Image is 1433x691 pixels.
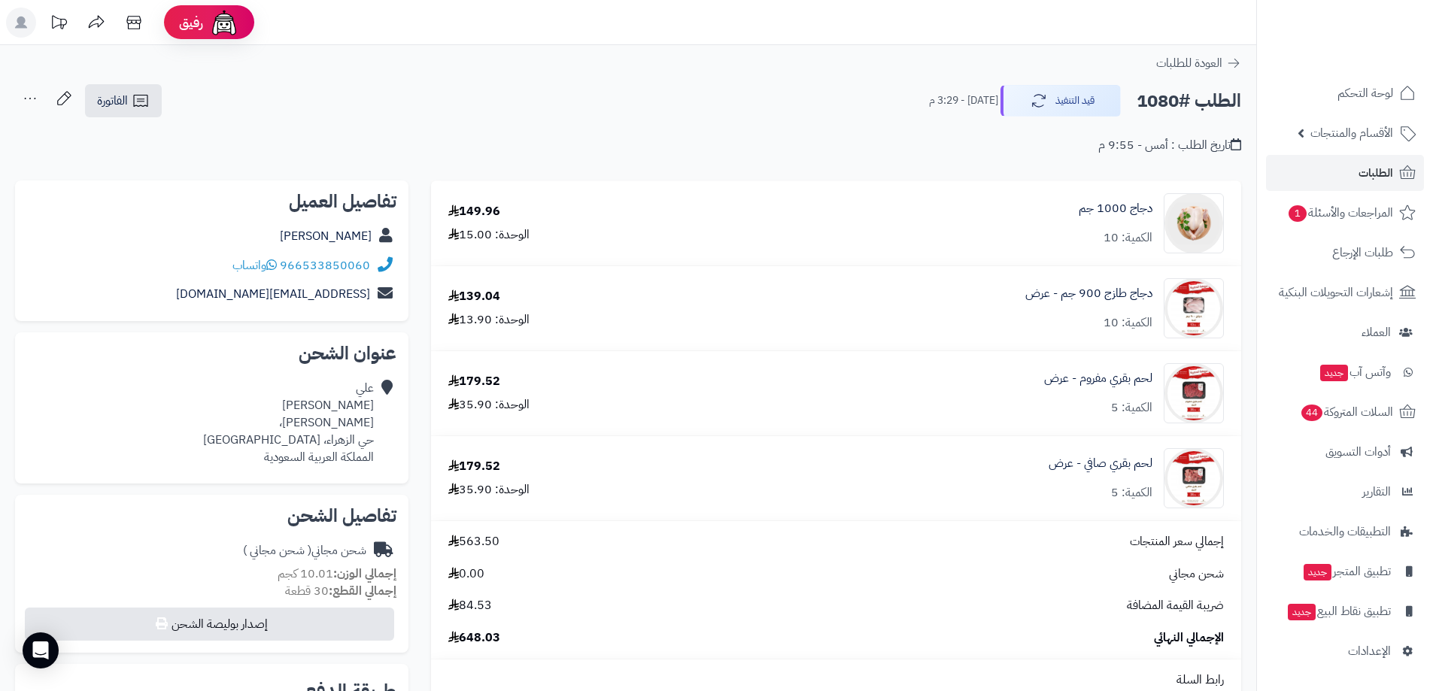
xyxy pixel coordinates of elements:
a: لوحة التحكم [1266,75,1424,111]
a: السلات المتروكة44 [1266,394,1424,430]
span: 648.03 [448,629,500,647]
span: 563.50 [448,533,499,550]
span: ضريبة القيمة المضافة [1127,597,1224,614]
a: [EMAIL_ADDRESS][DOMAIN_NAME] [176,285,370,303]
a: الطلبات [1266,155,1424,191]
a: [PERSON_NAME] [280,227,372,245]
span: السلات المتروكة [1300,402,1393,423]
div: 179.52 [448,458,500,475]
span: الأقسام والمنتجات [1310,123,1393,144]
span: تطبيق نقاط البيع [1286,601,1391,622]
a: 966533850060 [280,256,370,274]
img: 683_68665723ae393_ea37f7fc-90x90.png [1164,193,1223,253]
h2: عنوان الشحن [27,344,396,362]
span: جديد [1288,604,1316,620]
button: إصدار بوليصة الشحن [25,608,394,641]
a: التقارير [1266,474,1424,510]
img: 1759137031-WhatsApp%20Image%202025-09-29%20at%2011.33.02%20AM%20(3)-90x90.jpeg [1164,278,1223,338]
a: أدوات التسويق [1266,434,1424,470]
span: 0.00 [448,565,484,583]
div: الكمية: 5 [1111,399,1152,417]
div: رابط السلة [437,671,1235,689]
span: شحن مجاني [1169,565,1224,583]
a: تطبيق المتجرجديد [1266,553,1424,589]
div: الكمية: 5 [1111,484,1152,502]
span: 84.53 [448,597,492,614]
small: 30 قطعة [285,582,396,600]
div: تاريخ الطلب : أمس - 9:55 م [1098,137,1241,154]
span: أدوات التسويق [1325,441,1391,462]
span: الإجمالي النهائي [1154,629,1224,647]
img: logo-2.png [1331,11,1419,43]
span: العملاء [1362,322,1391,343]
span: المراجعات والأسئلة [1287,202,1393,223]
a: المراجعات والأسئلة1 [1266,195,1424,231]
div: 179.52 [448,373,500,390]
a: طلبات الإرجاع [1266,235,1424,271]
div: الوحدة: 35.90 [448,396,530,414]
strong: إجمالي الوزن: [333,565,396,583]
a: تطبيق نقاط البيعجديد [1266,593,1424,629]
h2: تفاصيل الشحن [27,507,396,525]
span: الطلبات [1359,162,1393,183]
div: شحن مجاني [243,542,366,559]
div: الكمية: 10 [1104,314,1152,332]
a: التطبيقات والخدمات [1266,514,1424,550]
a: إشعارات التحويلات البنكية [1266,274,1424,311]
div: الوحدة: 15.00 [448,226,530,244]
h2: تفاصيل العميل [27,192,396,211]
div: الوحدة: 13.90 [448,311,530,329]
a: دجاج طازج 900 جم - عرض [1025,285,1152,302]
span: إجمالي سعر المنتجات [1130,533,1224,550]
span: تطبيق المتجر [1302,561,1391,582]
span: ( شحن مجاني ) [243,541,311,559]
img: 1759137456-WhatsApp%20Image%202025-09-29%20at%2011.33.02%20AM%20(2)-90x90.jpeg [1164,363,1223,423]
span: رفيق [179,14,203,32]
span: 1 [1288,205,1307,223]
div: الوحدة: 35.90 [448,481,530,499]
small: [DATE] - 3:29 م [929,93,998,108]
span: الفاتورة [97,92,128,110]
span: وآتس آب [1319,362,1391,383]
a: دجاج 1000 جم [1079,200,1152,217]
span: جديد [1304,564,1331,580]
a: لحم بقري صافي - عرض [1049,455,1152,472]
span: التطبيقات والخدمات [1299,521,1391,542]
h2: الطلب #1080 [1137,86,1241,117]
img: ai-face.png [209,8,239,38]
span: إشعارات التحويلات البنكية [1279,282,1393,303]
button: قيد التنفيذ [1000,85,1121,117]
a: وآتس آبجديد [1266,354,1424,390]
span: الإعدادات [1348,641,1391,662]
img: 1759137508-WhatsApp%20Image%202025-09-29%20at%2011.33.02%20AM%20(1)-90x90.jpeg [1164,448,1223,508]
div: Open Intercom Messenger [23,632,59,668]
a: لحم بقري مفروم - عرض [1044,370,1152,387]
a: تحديثات المنصة [40,8,77,41]
div: الكمية: 10 [1104,229,1152,247]
div: علي [PERSON_NAME] [PERSON_NAME]، حي الزهراء، [GEOGRAPHIC_DATA] المملكة العربية السعودية [203,380,374,465]
span: لوحة التحكم [1337,83,1393,104]
div: 149.96 [448,203,500,220]
strong: إجمالي القطع: [329,582,396,600]
a: واتساب [232,256,277,274]
span: طلبات الإرجاع [1332,242,1393,263]
a: الإعدادات [1266,633,1424,669]
a: العملاء [1266,314,1424,350]
a: الفاتورة [85,84,162,117]
a: العودة للطلبات [1156,54,1241,72]
span: جديد [1320,365,1348,381]
span: 44 [1301,404,1324,422]
span: التقارير [1362,481,1391,502]
small: 10.01 كجم [278,565,396,583]
div: 139.04 [448,288,500,305]
span: العودة للطلبات [1156,54,1222,72]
